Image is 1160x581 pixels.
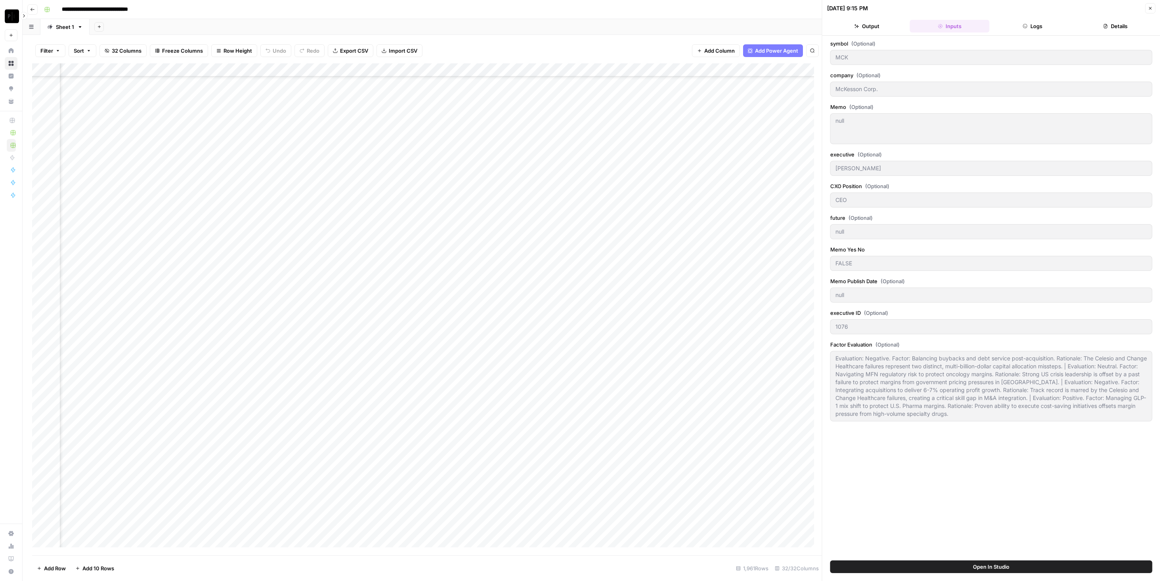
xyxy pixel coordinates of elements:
img: External Partners Logo [5,9,19,23]
textarea: null [835,117,1147,125]
button: Import CSV [376,44,422,57]
span: (Optional) [875,341,900,349]
span: 32 Columns [112,47,141,55]
span: Add 10 Rows [82,564,114,572]
span: (Optional) [858,150,882,158]
span: (Optional) [856,71,881,79]
a: Settings [5,527,17,540]
a: Opportunities [5,82,17,95]
div: Sheet 1 [56,23,74,31]
label: Memo Publish Date [830,277,1152,285]
button: Add Power Agent [743,44,803,57]
button: Undo [260,44,291,57]
button: Inputs [910,20,990,32]
label: Factor Evaluation [830,341,1152,349]
label: Memo [830,103,1152,111]
label: future [830,214,1152,222]
button: Logs [993,20,1072,32]
button: Row Height [211,44,257,57]
span: (Optional) [849,103,873,111]
label: Memo Yes No [830,246,1152,253]
a: Home [5,44,17,57]
button: Freeze Columns [150,44,208,57]
label: symbol [830,40,1152,48]
span: Add Power Agent [755,47,798,55]
button: Details [1076,20,1155,32]
span: Sort [74,47,84,55]
span: (Optional) [849,214,873,222]
button: Add Row [32,562,71,575]
button: Output [827,20,907,32]
textarea: Evaluation: Negative. Factor: Balancing buybacks and debt service post-acquisition. Rationale: Th... [835,354,1147,418]
div: [DATE] 9:15 PM [827,4,868,12]
span: Freeze Columns [162,47,203,55]
button: Add 10 Rows [71,562,119,575]
button: Help + Support [5,565,17,578]
label: executive [830,150,1152,158]
span: (Optional) [864,309,888,317]
span: (Optional) [851,40,875,48]
label: company [830,71,1152,79]
span: Import CSV [389,47,417,55]
button: Redo [294,44,325,57]
a: Insights [5,70,17,82]
span: Row Height [224,47,252,55]
span: Redo [307,47,319,55]
span: Export CSV [340,47,368,55]
button: Sort [69,44,96,57]
label: CXO Position [830,182,1152,190]
a: Sheet 1 [40,19,90,35]
span: (Optional) [865,182,889,190]
a: Usage [5,540,17,552]
span: Add Row [44,564,66,572]
span: Undo [273,47,286,55]
a: Browse [5,57,17,70]
span: (Optional) [881,277,905,285]
span: Open In Studio [973,563,1009,571]
div: 1,961 Rows [733,562,772,575]
button: Filter [35,44,65,57]
span: Filter [40,47,53,55]
div: 32/32 Columns [772,562,822,575]
span: Add Column [704,47,735,55]
label: executive ID [830,309,1152,317]
button: Workspace: External Partners [5,6,17,26]
button: 32 Columns [99,44,147,57]
button: Open In Studio [830,560,1152,573]
button: Export CSV [328,44,373,57]
button: Add Column [692,44,740,57]
a: Your Data [5,95,17,108]
a: Learning Hub [5,552,17,565]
